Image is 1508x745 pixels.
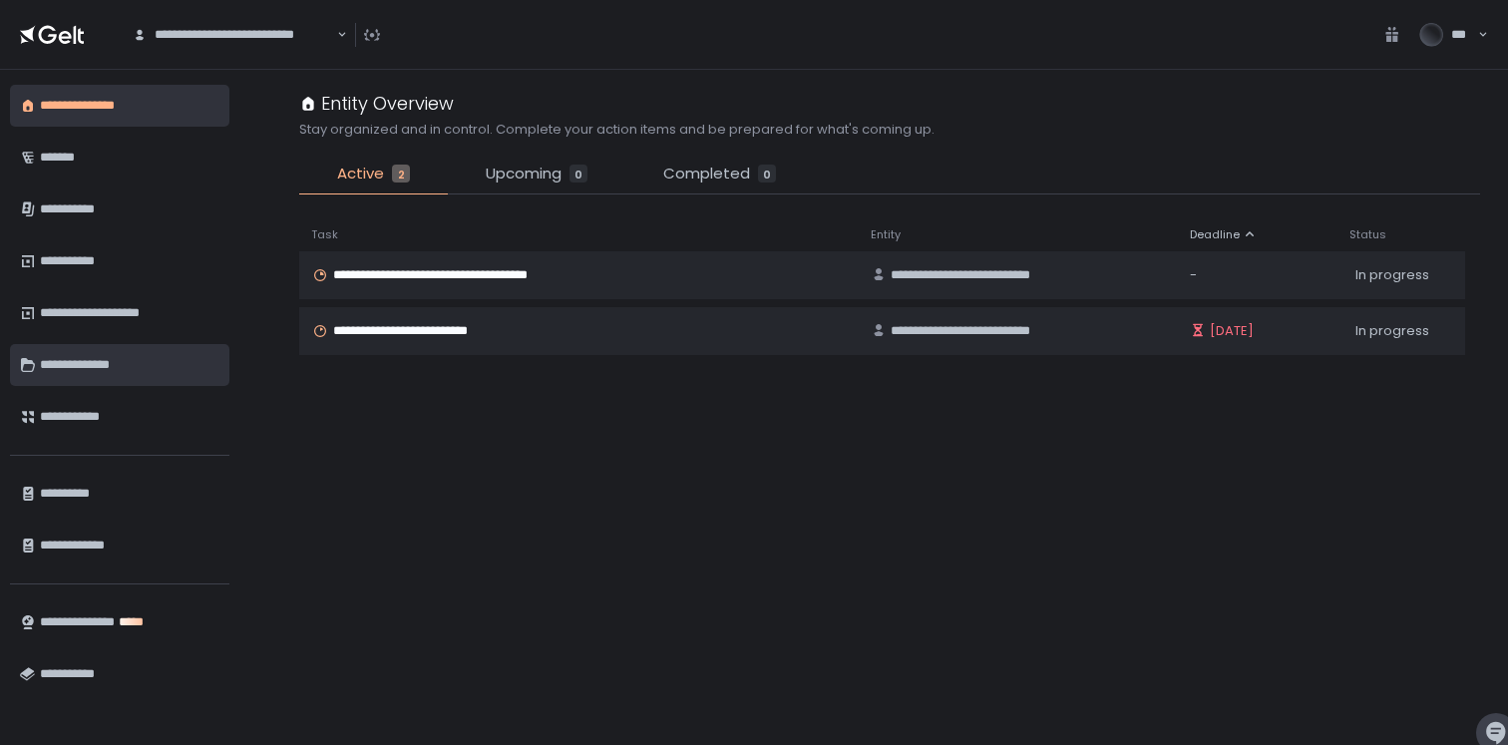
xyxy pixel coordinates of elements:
input: Search for option [334,25,335,45]
h2: Stay organized and in control. Complete your action items and be prepared for what's coming up. [299,121,935,139]
span: Task [311,227,338,242]
span: [DATE] [1210,322,1254,340]
span: Active [337,163,384,186]
span: Entity [871,227,901,242]
div: Entity Overview [299,90,454,117]
span: In progress [1355,266,1429,284]
div: 0 [758,165,776,183]
span: In progress [1355,322,1429,340]
span: Deadline [1190,227,1240,242]
div: 0 [569,165,587,183]
span: - [1190,266,1197,284]
div: Search for option [120,14,347,56]
div: 2 [392,165,410,183]
span: Status [1349,227,1386,242]
span: Completed [663,163,750,186]
span: Upcoming [486,163,562,186]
